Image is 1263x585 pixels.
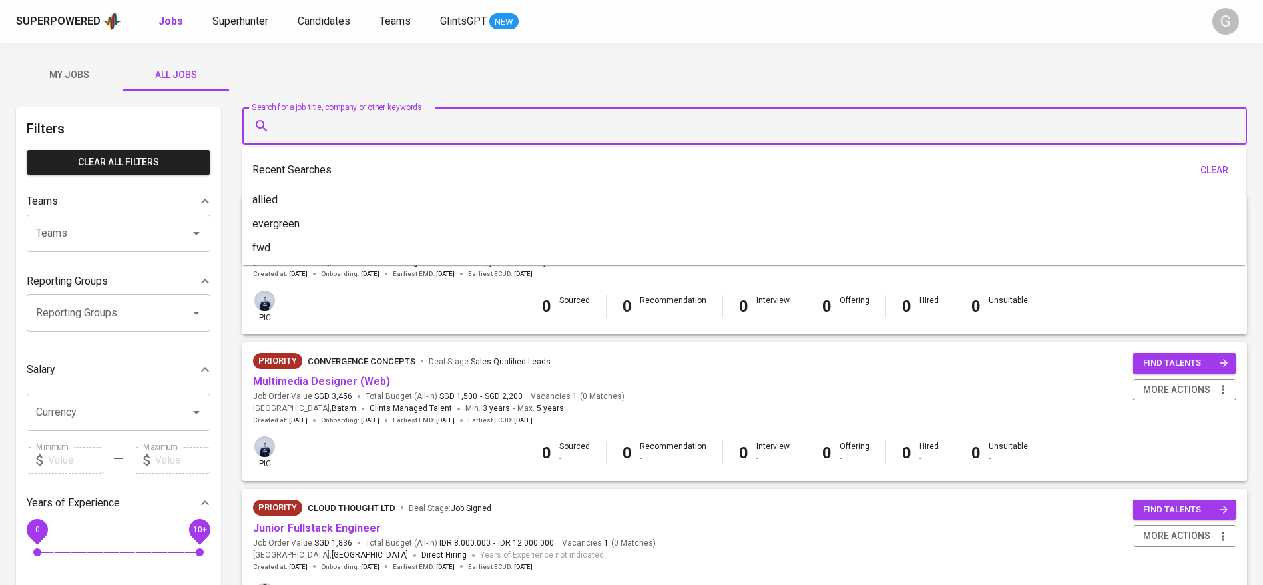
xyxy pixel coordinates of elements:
div: - [559,306,590,318]
span: Convergence Concepts [308,356,415,366]
span: - [493,538,495,549]
b: 0 [971,444,981,462]
button: find talents [1133,353,1236,374]
span: [DATE] [514,269,533,279]
b: 0 [902,444,911,462]
div: Recent Searches [252,158,1236,183]
b: Jobs [158,15,183,27]
span: Onboarding : [321,269,379,279]
span: SGD 1,500 [439,391,477,402]
span: [DATE] [289,269,308,279]
span: IDR 12.000.000 [498,538,554,549]
span: SGD 2,200 [485,391,523,402]
span: Glints Managed Talent [370,404,452,413]
span: Direct Hiring [421,550,467,560]
div: Offering [840,295,870,318]
span: My Jobs [24,67,115,83]
p: fwd [252,240,270,256]
div: Years of Experience [27,490,210,516]
button: Clear All filters [27,150,210,175]
div: Teams [27,188,210,215]
span: Batam [332,402,356,416]
p: Salary [27,362,55,378]
div: Interview [756,441,790,464]
input: Value [155,447,210,474]
span: Created at : [253,416,308,425]
button: more actions [1133,379,1236,401]
b: 0 [971,297,981,316]
span: Earliest EMD : [393,269,455,279]
div: - [756,306,790,318]
span: [DATE] [436,269,455,279]
span: Vacancies ( 0 Matches ) [531,391,625,402]
a: Candidates [298,13,353,30]
div: - [559,453,590,464]
img: app logo [103,11,121,31]
button: find talents [1133,500,1236,520]
div: Sourced [559,295,590,318]
span: [DATE] [289,416,308,425]
a: GlintsGPT NEW [440,13,519,30]
span: Min. [465,404,510,413]
span: [DATE] [436,562,455,572]
span: Total Budget (All-In) [366,391,523,402]
span: Earliest ECJD : [468,416,533,425]
div: - [989,453,1028,464]
span: Earliest ECJD : [468,269,533,279]
b: 0 [623,297,632,316]
div: pic [253,289,276,324]
span: 10+ [192,524,206,534]
span: [GEOGRAPHIC_DATA] [332,549,408,562]
span: 3 years [483,404,510,413]
span: GlintsGPT [440,15,487,27]
b: 0 [739,297,748,316]
img: annisa@glints.com [254,436,275,457]
div: pic [253,435,276,470]
div: Hired [919,441,939,464]
img: annisa@glints.com [254,291,275,311]
button: clear [1193,158,1236,183]
button: Open [187,224,206,243]
span: find talents [1143,502,1228,518]
div: Recommendation [640,295,706,318]
span: 1 [571,391,577,402]
div: - [919,453,939,464]
h6: Filters [27,118,210,139]
span: 1 [602,538,609,549]
div: Superpowered [16,14,101,29]
div: Unsuitable [989,441,1028,464]
span: [DATE] [436,416,455,425]
a: Jobs [158,13,186,30]
span: Deal Stage : [429,357,551,366]
span: 5 years [537,404,564,413]
span: SGD 1,836 [314,538,352,549]
b: 0 [822,444,832,462]
span: Earliest ECJD : [468,562,533,572]
span: Created at : [253,562,308,572]
button: more actions [1133,525,1236,547]
button: Open [187,403,206,422]
span: [DATE] [361,269,379,279]
span: Candidates [298,15,350,27]
span: 0 [35,524,39,534]
span: Priority [253,501,302,514]
span: Clear All filters [37,154,200,171]
input: Value [48,447,103,474]
span: Max. [517,404,564,413]
div: Offering [840,441,870,464]
p: Years of Experience [27,495,120,511]
b: 0 [623,444,632,462]
span: Vacancies ( 0 Matches ) [562,538,656,549]
span: Onboarding : [321,562,379,572]
p: allied [252,192,278,208]
b: 0 [902,297,911,316]
button: Open [187,304,206,322]
span: Job Signed [451,504,491,513]
b: 0 [822,297,832,316]
p: Teams [27,193,58,209]
span: [DATE] [514,562,533,572]
div: - [840,306,870,318]
span: more actions [1143,528,1210,544]
span: NEW [489,15,519,29]
div: Unsuitable [989,295,1028,318]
